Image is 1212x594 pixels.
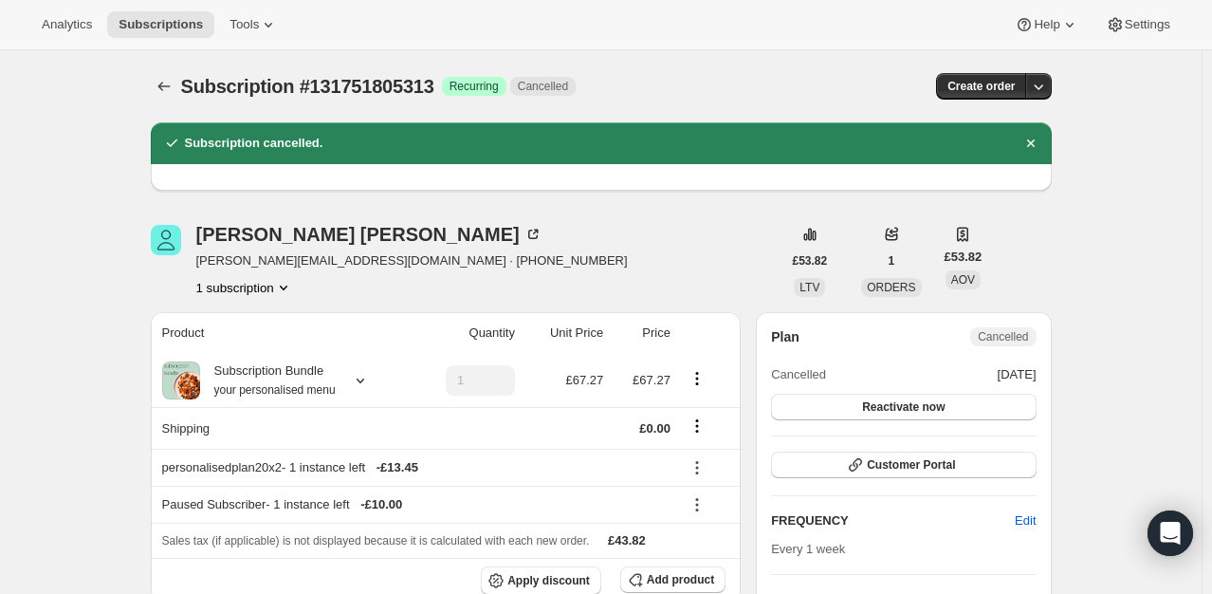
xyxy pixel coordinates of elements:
div: Paused Subscriber - 1 instance left [162,495,670,514]
h2: Plan [771,327,799,346]
span: Martin Stephenson [151,225,181,255]
span: Apply discount [507,573,590,588]
span: Cancelled [518,79,568,94]
th: Shipping [151,407,411,449]
span: Cancelled [978,329,1028,344]
span: Every 1 week [771,542,845,556]
button: Product actions [682,368,712,389]
button: £53.82 [781,248,839,274]
button: Subscriptions [107,11,214,38]
th: Product [151,312,411,354]
span: Recurring [450,79,499,94]
span: [DATE] [998,365,1037,384]
span: £53.82 [793,253,828,269]
span: £43.82 [608,533,646,548]
span: ORDERS [867,281,915,294]
span: - £13.45 [376,458,418,477]
span: £53.82 [945,248,982,267]
span: Subscriptions [119,17,203,32]
small: your personalised menu [214,383,336,397]
span: AOV [951,273,975,287]
th: Unit Price [521,312,609,354]
span: Edit [1015,511,1036,530]
div: [PERSON_NAME] [PERSON_NAME] [196,225,542,244]
th: Quantity [411,312,521,354]
h2: Subscription cancelled. [185,134,323,153]
span: £67.27 [633,373,670,387]
span: Help [1034,17,1059,32]
span: [PERSON_NAME][EMAIL_ADDRESS][DOMAIN_NAME] · [PHONE_NUMBER] [196,251,628,270]
span: Add product [647,572,714,587]
button: Add product [620,566,725,593]
button: Analytics [30,11,103,38]
button: 1 [877,248,907,274]
img: product img [162,362,200,399]
button: Product actions [196,278,293,297]
button: Tools [218,11,289,38]
div: Open Intercom Messenger [1148,510,1193,556]
span: Create order [947,79,1015,94]
th: Price [609,312,676,354]
span: Customer Portal [867,457,955,473]
span: Subscription #131751805313 [181,76,434,97]
button: Settings [1094,11,1182,38]
button: Edit [1003,506,1047,536]
span: Cancelled [771,365,826,384]
span: £67.27 [565,373,603,387]
span: Reactivate now [862,399,945,415]
h2: FREQUENCY [771,511,1015,530]
button: Shipping actions [682,416,712,436]
span: Settings [1125,17,1170,32]
span: £0.00 [639,421,670,436]
span: Analytics [42,17,92,32]
button: Dismiss notification [1018,130,1044,157]
div: personalisedplan20x2 - 1 instance left [162,458,670,477]
div: Subscription Bundle [200,362,336,399]
button: Create order [936,73,1026,100]
button: Subscriptions [151,73,177,100]
button: Customer Portal [771,452,1036,478]
span: LTV [799,281,819,294]
button: Help [1003,11,1090,38]
span: - £10.00 [360,495,402,514]
span: 1 [889,253,895,269]
button: Reactivate now [771,394,1036,420]
span: Tools [230,17,259,32]
span: Sales tax (if applicable) is not displayed because it is calculated with each new order. [162,534,590,548]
